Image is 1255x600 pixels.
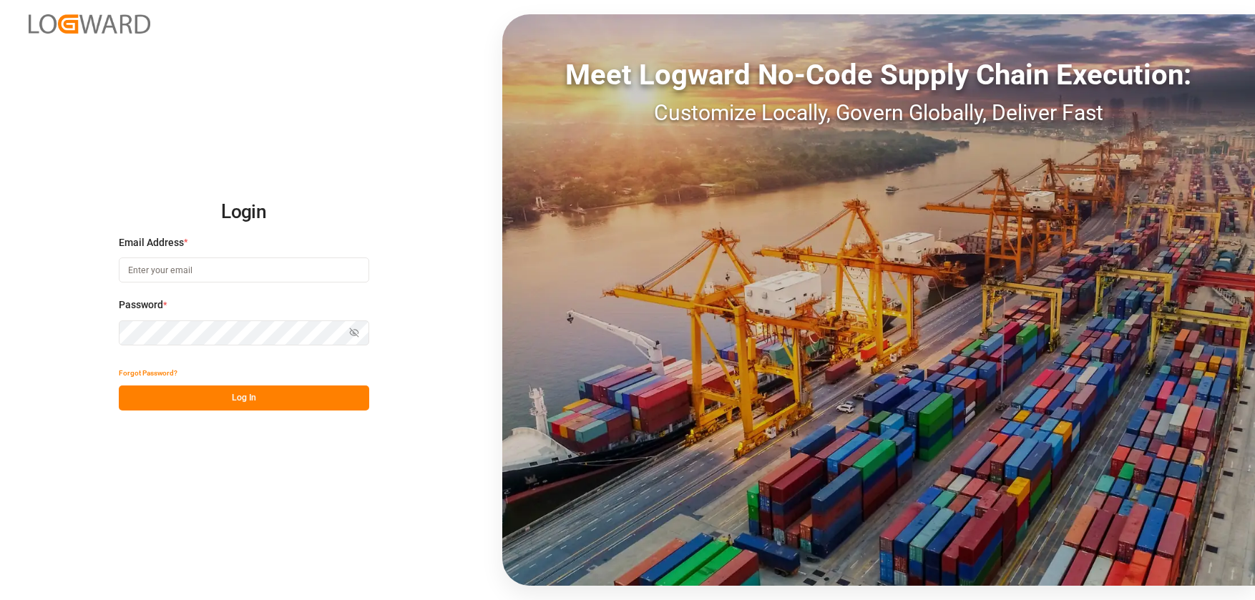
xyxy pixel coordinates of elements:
[119,235,184,250] span: Email Address
[502,97,1255,129] div: Customize Locally, Govern Globally, Deliver Fast
[119,360,177,385] button: Forgot Password?
[119,385,369,410] button: Log In
[119,257,369,282] input: Enter your email
[119,297,163,313] span: Password
[502,54,1255,97] div: Meet Logward No-Code Supply Chain Execution:
[119,190,369,235] h2: Login
[29,14,150,34] img: Logward_new_orange.png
